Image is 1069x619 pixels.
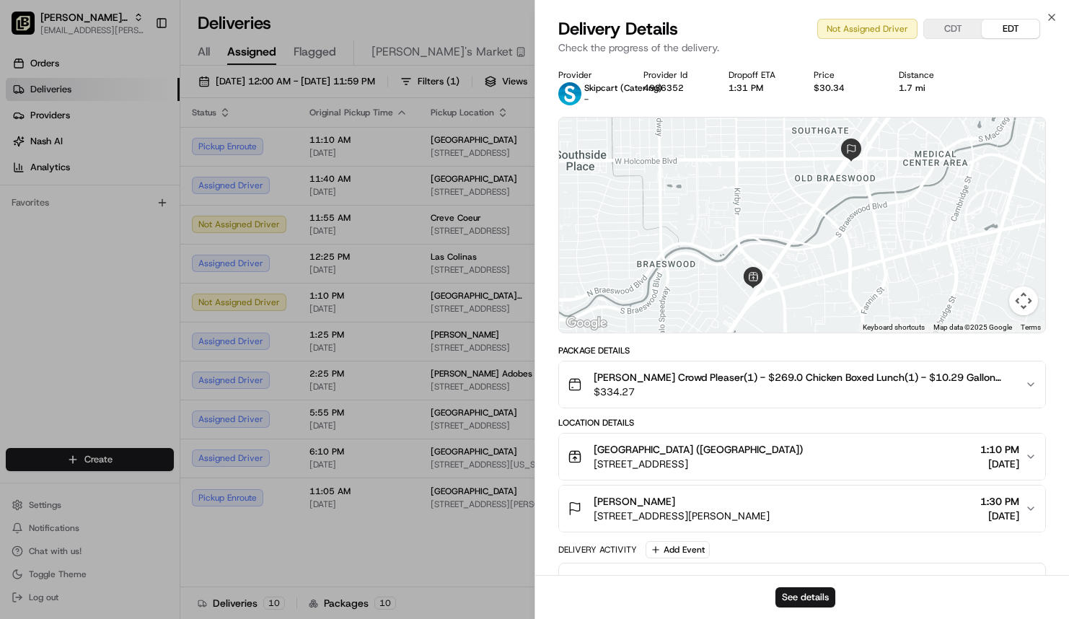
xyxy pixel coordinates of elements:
[14,137,40,163] img: 1736555255976-a54dd68f-1ca7-489b-9aae-adbdc363a1c4
[594,385,1013,399] span: $334.27
[559,361,1045,408] button: [PERSON_NAME] Crowd Pleaser(1) - $269.0 Chicken Boxed Lunch(1) - $10.29 Gallon Lemonade(1) - $6.9...
[29,208,110,223] span: Knowledge Base
[559,434,1045,480] button: [GEOGRAPHIC_DATA] ([GEOGRAPHIC_DATA])[STREET_ADDRESS]1:10 PM[DATE]
[814,69,876,81] div: Price
[102,243,175,255] a: Powered byPylon
[980,509,1019,523] span: [DATE]
[1021,323,1041,331] a: Terms
[49,137,237,152] div: Start new chat
[899,82,961,94] div: 1.7 mi
[594,370,1013,385] span: [PERSON_NAME] Crowd Pleaser(1) - $269.0 Chicken Boxed Lunch(1) - $10.29 Gallon Lemonade(1) - $6.99
[144,244,175,255] span: Pylon
[558,82,581,105] img: profile_skipcart_partner.png
[980,457,1019,471] span: [DATE]
[1009,286,1038,315] button: Map camera controls
[245,141,263,159] button: Start new chat
[558,40,1046,55] p: Check the progress of the delivery.
[729,69,791,81] div: Dropoff ETA
[558,17,678,40] span: Delivery Details
[863,322,925,333] button: Keyboard shortcuts
[924,19,982,38] button: CDT
[558,417,1046,429] div: Location Details
[899,69,961,81] div: Distance
[594,442,803,457] span: [GEOGRAPHIC_DATA] ([GEOGRAPHIC_DATA])
[594,494,675,509] span: [PERSON_NAME]
[982,19,1039,38] button: EDT
[643,82,684,94] button: 4986352
[563,314,610,333] img: Google
[814,82,876,94] div: $30.34
[122,210,133,221] div: 💻
[643,69,705,81] div: Provider Id
[584,82,662,94] span: Skipcart (Catering)
[49,152,182,163] div: We're available if you need us!
[38,92,238,107] input: Clear
[563,314,610,333] a: Open this area in Google Maps (opens a new window)
[729,82,791,94] div: 1:31 PM
[646,541,710,558] button: Add Event
[775,587,835,607] button: See details
[14,210,26,221] div: 📗
[558,345,1046,356] div: Package Details
[594,509,770,523] span: [STREET_ADDRESS][PERSON_NAME]
[558,69,620,81] div: Provider
[584,94,589,105] span: -
[9,203,116,229] a: 📗Knowledge Base
[594,457,803,471] span: [STREET_ADDRESS]
[14,57,263,80] p: Welcome 👋
[980,442,1019,457] span: 1:10 PM
[558,544,637,556] div: Delivery Activity
[559,486,1045,532] button: [PERSON_NAME][STREET_ADDRESS][PERSON_NAME]1:30 PM[DATE]
[980,494,1019,509] span: 1:30 PM
[116,203,237,229] a: 💻API Documentation
[136,208,232,223] span: API Documentation
[933,323,1012,331] span: Map data ©2025 Google
[14,14,43,43] img: Nash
